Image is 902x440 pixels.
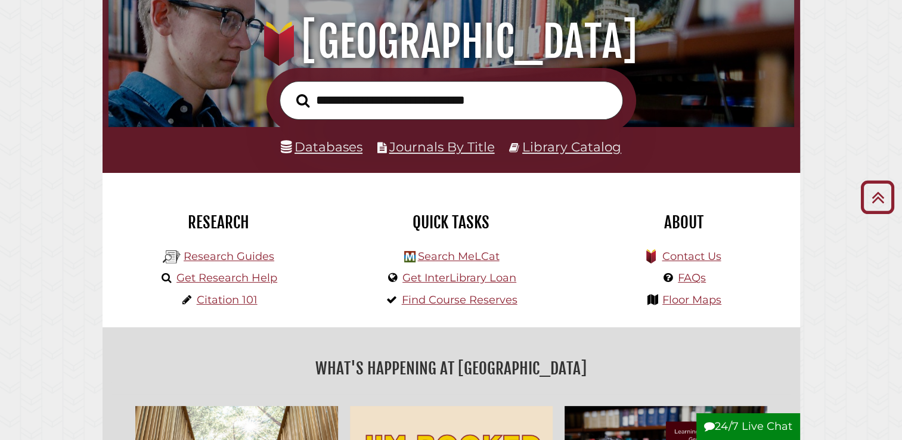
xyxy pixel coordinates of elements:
a: Research Guides [184,250,274,263]
h2: About [576,212,791,233]
img: Hekman Library Logo [404,251,416,262]
a: Citation 101 [197,293,258,306]
a: Search MeLCat [417,250,499,263]
a: Journals By Title [389,139,495,154]
i: Search [296,93,309,107]
h2: What's Happening at [GEOGRAPHIC_DATA] [111,355,791,382]
button: Search [290,91,315,111]
a: Get InterLibrary Loan [402,271,516,284]
a: Get Research Help [176,271,277,284]
a: Find Course Reserves [402,293,517,306]
a: FAQs [678,271,706,284]
h2: Research [111,212,326,233]
a: Contact Us [662,250,721,263]
img: Hekman Library Logo [163,248,181,266]
a: Back to Top [856,187,899,207]
a: Library Catalog [522,139,621,154]
h2: Quick Tasks [344,212,559,233]
a: Floor Maps [662,293,721,306]
a: Databases [281,139,362,154]
h1: [GEOGRAPHIC_DATA] [122,16,780,68]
